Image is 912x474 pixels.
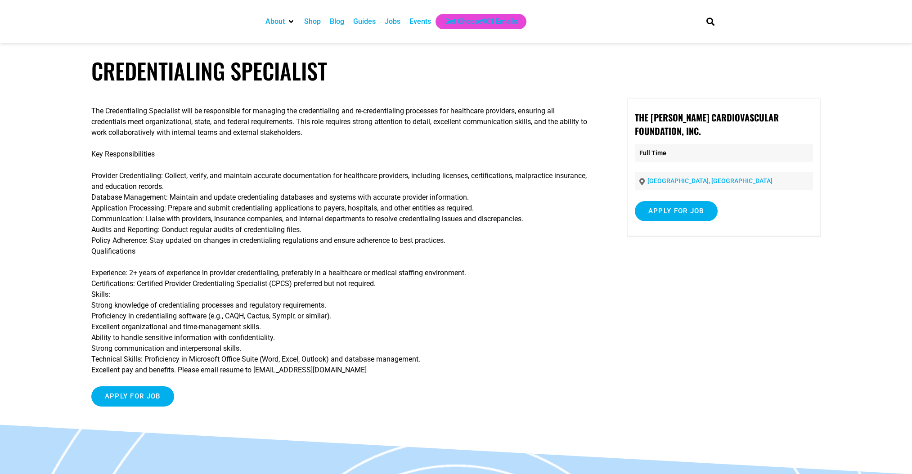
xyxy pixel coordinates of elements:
[635,144,813,162] p: Full Time
[703,14,718,29] div: Search
[91,58,821,84] h1: Credentialing Specialist
[91,386,174,407] input: Apply for job
[330,16,344,27] a: Blog
[385,16,400,27] a: Jobs
[353,16,376,27] a: Guides
[91,170,591,257] p: Provider Credentialing: Collect, verify, and maintain accurate documentation for healthcare provi...
[91,268,591,376] p: Experience: 2+ years of experience in provider credentialing, preferably in a healthcare or medic...
[261,14,300,29] div: About
[91,106,591,138] p: The Credentialing Specialist will be responsible for managing the credentialing and re-credential...
[91,149,591,160] p: Key Responsibilities
[409,16,431,27] a: Events
[635,201,718,221] input: Apply for job
[261,14,691,29] nav: Main nav
[265,16,285,27] a: About
[445,16,517,27] a: Get Choose901 Emails
[647,177,773,184] a: [GEOGRAPHIC_DATA], [GEOGRAPHIC_DATA]
[304,16,321,27] a: Shop
[635,111,779,138] strong: The [PERSON_NAME] Cardiovascular Foundation, Inc.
